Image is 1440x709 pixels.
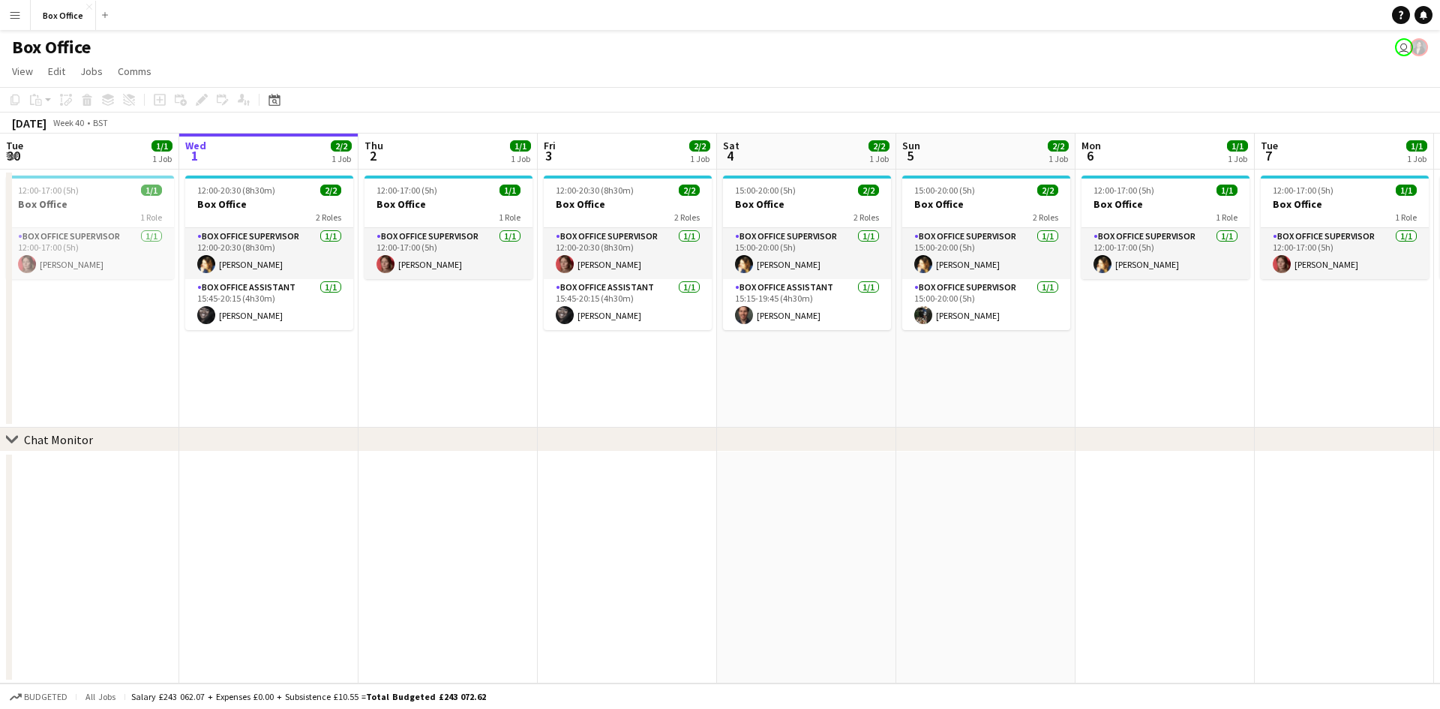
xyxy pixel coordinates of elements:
[541,147,556,164] span: 3
[723,279,891,330] app-card-role: Box Office Assistant1/115:15-19:45 (4h30m)[PERSON_NAME]
[690,153,709,164] div: 1 Job
[544,139,556,152] span: Fri
[1081,176,1249,279] app-job-card: 12:00-17:00 (5h)1/1Box Office1 RoleBox Office Supervisor1/112:00-17:00 (5h)[PERSON_NAME]
[141,185,162,196] span: 1/1
[42,62,71,81] a: Edit
[1261,197,1429,211] h3: Box Office
[1081,197,1249,211] h3: Box Office
[735,185,796,196] span: 15:00-20:00 (5h)
[1227,140,1248,152] span: 1/1
[1261,139,1278,152] span: Tue
[1273,185,1333,196] span: 12:00-17:00 (5h)
[1258,147,1278,164] span: 7
[364,139,383,152] span: Thu
[12,36,91,59] h1: Box Office
[24,432,93,447] div: Chat Monitor
[93,117,108,128] div: BST
[544,197,712,211] h3: Box Office
[80,65,103,78] span: Jobs
[118,65,151,78] span: Comms
[1261,176,1429,279] app-job-card: 12:00-17:00 (5h)1/1Box Office1 RoleBox Office Supervisor1/112:00-17:00 (5h)[PERSON_NAME]
[1396,185,1417,196] span: 1/1
[18,185,79,196] span: 12:00-17:00 (5h)
[376,185,437,196] span: 12:00-17:00 (5h)
[1081,228,1249,279] app-card-role: Box Office Supervisor1/112:00-17:00 (5h)[PERSON_NAME]
[1081,139,1101,152] span: Mon
[320,185,341,196] span: 2/2
[112,62,157,81] a: Comms
[1406,140,1427,152] span: 1/1
[723,176,891,330] app-job-card: 15:00-20:00 (5h)2/2Box Office2 RolesBox Office Supervisor1/115:00-20:00 (5h)[PERSON_NAME]Box Offi...
[869,153,889,164] div: 1 Job
[152,153,172,164] div: 1 Job
[331,153,351,164] div: 1 Job
[674,212,700,223] span: 2 Roles
[900,147,920,164] span: 5
[902,197,1070,211] h3: Box Office
[511,153,530,164] div: 1 Job
[4,147,23,164] span: 30
[1216,212,1237,223] span: 1 Role
[1033,212,1058,223] span: 2 Roles
[1048,153,1068,164] div: 1 Job
[31,1,96,30] button: Box Office
[853,212,879,223] span: 2 Roles
[556,185,634,196] span: 12:00-20:30 (8h30m)
[1228,153,1247,164] div: 1 Job
[723,197,891,211] h3: Box Office
[362,147,383,164] span: 2
[364,197,532,211] h3: Box Office
[364,176,532,279] app-job-card: 12:00-17:00 (5h)1/1Box Office1 RoleBox Office Supervisor1/112:00-17:00 (5h)[PERSON_NAME]
[1395,212,1417,223] span: 1 Role
[858,185,879,196] span: 2/2
[185,139,206,152] span: Wed
[6,228,174,279] app-card-role: Box Office Supervisor1/112:00-17:00 (5h)[PERSON_NAME]
[499,212,520,223] span: 1 Role
[185,228,353,279] app-card-role: Box Office Supervisor1/112:00-20:30 (8h30m)[PERSON_NAME]
[197,185,275,196] span: 12:00-20:30 (8h30m)
[510,140,531,152] span: 1/1
[914,185,975,196] span: 15:00-20:00 (5h)
[183,147,206,164] span: 1
[7,689,70,705] button: Budgeted
[1048,140,1069,152] span: 2/2
[6,176,174,279] div: 12:00-17:00 (5h)1/1Box Office1 RoleBox Office Supervisor1/112:00-17:00 (5h)[PERSON_NAME]
[6,139,23,152] span: Tue
[131,691,486,702] div: Salary £243 062.07 + Expenses £0.00 + Subsistence £10.55 =
[366,691,486,702] span: Total Budgeted £243 072.62
[1410,38,1428,56] app-user-avatar: Lexi Clare
[24,692,67,702] span: Budgeted
[185,197,353,211] h3: Box Office
[1093,185,1154,196] span: 12:00-17:00 (5h)
[185,176,353,330] div: 12:00-20:30 (8h30m)2/2Box Office2 RolesBox Office Supervisor1/112:00-20:30 (8h30m)[PERSON_NAME]Bo...
[151,140,172,152] span: 1/1
[679,185,700,196] span: 2/2
[6,197,174,211] h3: Box Office
[364,228,532,279] app-card-role: Box Office Supervisor1/112:00-17:00 (5h)[PERSON_NAME]
[544,228,712,279] app-card-role: Box Office Supervisor1/112:00-20:30 (8h30m)[PERSON_NAME]
[6,62,39,81] a: View
[12,65,33,78] span: View
[902,228,1070,279] app-card-role: Box Office Supervisor1/115:00-20:00 (5h)[PERSON_NAME]
[331,140,352,152] span: 2/2
[48,65,65,78] span: Edit
[689,140,710,152] span: 2/2
[544,176,712,330] app-job-card: 12:00-20:30 (8h30m)2/2Box Office2 RolesBox Office Supervisor1/112:00-20:30 (8h30m)[PERSON_NAME]Bo...
[902,139,920,152] span: Sun
[1037,185,1058,196] span: 2/2
[49,117,87,128] span: Week 40
[74,62,109,81] a: Jobs
[185,279,353,330] app-card-role: Box Office Assistant1/115:45-20:15 (4h30m)[PERSON_NAME]
[902,176,1070,330] app-job-card: 15:00-20:00 (5h)2/2Box Office2 RolesBox Office Supervisor1/115:00-20:00 (5h)[PERSON_NAME]Box Offi...
[140,212,162,223] span: 1 Role
[1261,228,1429,279] app-card-role: Box Office Supervisor1/112:00-17:00 (5h)[PERSON_NAME]
[1407,153,1426,164] div: 1 Job
[1079,147,1101,164] span: 6
[499,185,520,196] span: 1/1
[721,147,739,164] span: 4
